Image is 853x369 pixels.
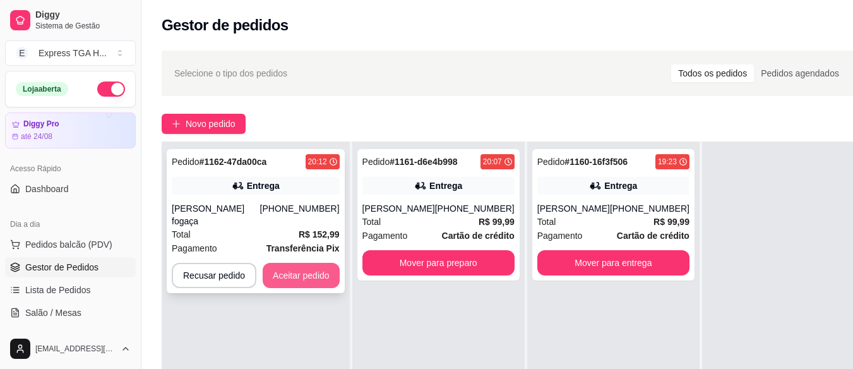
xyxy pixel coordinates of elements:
a: Dashboard [5,179,136,199]
strong: R$ 99,99 [653,217,689,227]
button: Mover para entrega [537,250,689,275]
strong: Cartão de crédito [617,231,689,241]
strong: R$ 152,99 [299,229,340,239]
div: Entrega [247,179,280,192]
strong: Cartão de crédito [442,231,515,241]
span: Pedido [537,157,565,167]
div: Acesso Rápido [5,159,136,179]
span: Salão / Mesas [25,306,81,319]
span: Pedidos balcão (PDV) [25,238,112,251]
button: [EMAIL_ADDRESS][DOMAIN_NAME] [5,334,136,364]
span: Total [172,227,191,241]
strong: # 1162-47da00ca [200,157,267,167]
button: Select a team [5,40,136,66]
div: 20:12 [308,157,327,167]
button: Novo pedido [162,114,246,134]
div: Express TGA H ... [39,47,107,59]
span: Lista de Pedidos [25,284,91,296]
a: Diggy Botnovo [5,325,136,346]
div: [PHONE_NUMBER] [435,202,515,215]
span: Selecione o tipo dos pedidos [174,66,287,80]
button: Aceitar pedido [263,263,340,288]
div: 19:23 [658,157,677,167]
div: Pedidos agendados [754,64,846,82]
div: Entrega [604,179,637,192]
div: [PERSON_NAME] fogaça [172,202,260,227]
button: Mover para preparo [362,250,515,275]
span: Diggy [35,9,131,21]
button: Recusar pedido [172,263,256,288]
h2: Gestor de pedidos [162,15,289,35]
strong: Transferência Pix [266,243,340,253]
span: Pedido [362,157,390,167]
button: Pedidos balcão (PDV) [5,234,136,255]
article: Diggy Pro [23,119,59,129]
strong: # 1161-d6e4b998 [390,157,457,167]
a: Gestor de Pedidos [5,257,136,277]
span: Total [362,215,381,229]
span: Pagamento [537,229,583,243]
a: Diggy Proaté 24/08 [5,112,136,148]
span: Pedido [172,157,200,167]
span: Sistema de Gestão [35,21,131,31]
div: Dia a dia [5,214,136,234]
a: Lista de Pedidos [5,280,136,300]
div: Entrega [429,179,462,192]
a: Salão / Mesas [5,303,136,323]
span: Pagamento [362,229,408,243]
div: Todos os pedidos [671,64,754,82]
span: Dashboard [25,183,69,195]
article: até 24/08 [21,131,52,142]
div: [PHONE_NUMBER] [610,202,689,215]
div: [PERSON_NAME] [362,202,435,215]
strong: # 1160-16f3f506 [564,157,628,167]
div: 20:07 [483,157,502,167]
div: [PHONE_NUMBER] [260,202,340,227]
span: plus [172,119,181,128]
span: Gestor de Pedidos [25,261,98,274]
span: Novo pedido [186,117,236,131]
span: [EMAIL_ADDRESS][DOMAIN_NAME] [35,344,116,354]
div: Loja aberta [16,82,68,96]
button: Alterar Status [97,82,125,97]
strong: R$ 99,99 [479,217,515,227]
a: DiggySistema de Gestão [5,5,136,35]
span: Pagamento [172,241,217,255]
span: E [16,47,28,59]
div: [PERSON_NAME] [537,202,610,215]
span: Total [537,215,556,229]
